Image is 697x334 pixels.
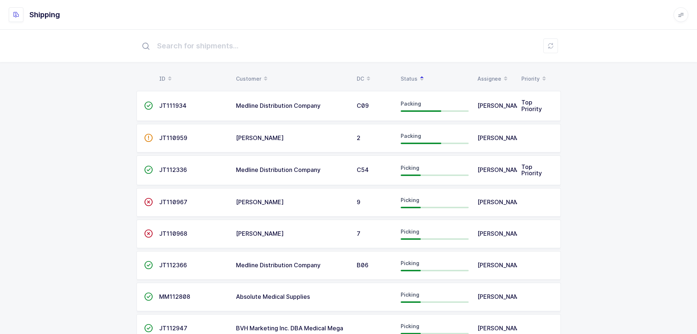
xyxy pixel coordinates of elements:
span: [PERSON_NAME] [477,261,525,269]
span:  [144,230,153,237]
div: Assignee [477,73,513,85]
div: Priority [521,73,557,85]
span: 7 [357,230,360,237]
span:  [144,324,153,332]
span: Medline Distribution Company [236,261,321,269]
span: MM112808 [159,293,190,300]
span: JT110967 [159,198,187,206]
span: Absolute Medical Supplies [236,293,310,300]
span: [PERSON_NAME] [477,230,525,237]
span: Top Priority [521,99,542,113]
span: C09 [357,102,369,109]
span: [PERSON_NAME] [477,198,525,206]
span: Medline Distribution Company [236,166,321,173]
span: Packing [401,100,421,107]
span: 2 [357,134,360,142]
div: DC [357,73,392,85]
span:  [144,166,153,173]
span: JT112336 [159,166,187,173]
span: Picking [401,197,419,203]
span: Picking [401,260,419,266]
span: [PERSON_NAME] [236,230,284,237]
span: Medline Distribution Company [236,102,321,109]
span: Top Priority [521,163,542,177]
span: [PERSON_NAME] [477,134,525,142]
span: [PERSON_NAME] [236,198,284,206]
span:  [144,198,153,206]
span: [PERSON_NAME] [477,166,525,173]
span: JT110968 [159,230,187,237]
div: ID [159,73,227,85]
span: Picking [401,165,419,171]
span: C54 [357,166,369,173]
input: Search for shipments... [136,34,561,58]
span: B06 [357,261,368,269]
span: JT112366 [159,261,187,269]
span: BVH Marketing Inc. DBA Medical Mega [236,324,343,332]
span: [PERSON_NAME] [477,324,525,332]
span:  [144,134,153,142]
span: 9 [357,198,360,206]
h1: Shipping [29,9,60,21]
span: JT110959 [159,134,187,142]
span: Picking [401,228,419,235]
span:  [144,102,153,109]
span: Picking [401,323,419,329]
span: JT112947 [159,324,187,332]
span: [PERSON_NAME] [477,102,525,109]
span: Packing [401,133,421,139]
span: [PERSON_NAME] [236,134,284,142]
div: Customer [236,73,348,85]
div: Status [401,73,469,85]
span: [PERSON_NAME] [477,293,525,300]
span: JT111934 [159,102,187,109]
span:  [144,293,153,300]
span:  [144,261,153,269]
span: Picking [401,291,419,298]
